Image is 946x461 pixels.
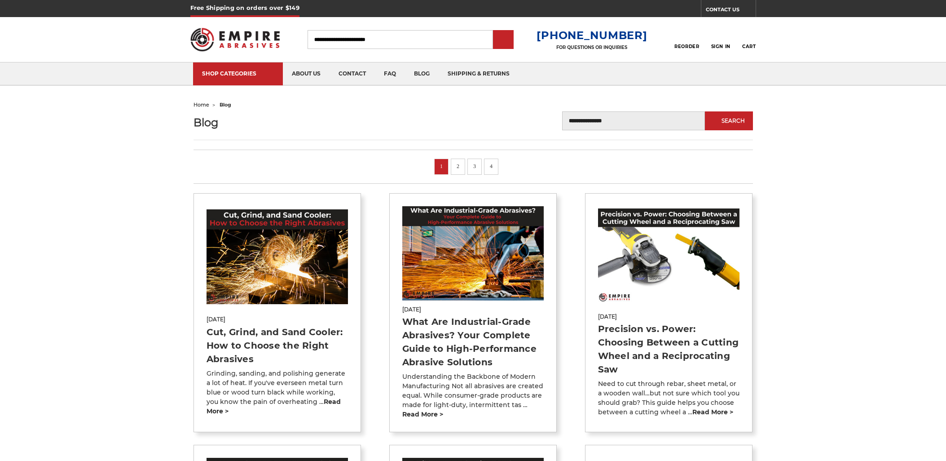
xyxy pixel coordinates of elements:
a: [PHONE_NUMBER] [537,29,647,42]
span: [DATE] [402,306,544,314]
a: Cut, Grind, and Sand Cooler: How to Choose the Right Abrasives [207,327,343,364]
a: read more > [207,398,341,415]
button: Search [705,111,752,130]
span: Search [722,118,745,124]
a: contact [330,62,375,85]
a: faq [375,62,405,85]
span: Reorder [674,44,699,49]
a: 2 [453,161,462,171]
span: Cart [742,44,756,49]
span: [DATE] [598,313,740,321]
a: read more > [402,410,443,418]
a: Cart [742,30,756,49]
a: about us [283,62,330,85]
a: shipping & returns [439,62,519,85]
p: Grinding, sanding, and polishing generate a lot of heat. If you've everseen metal turn blue or wo... [207,369,348,416]
span: [DATE] [207,315,348,324]
p: FOR QUESTIONS OR INQUIRIES [537,44,647,50]
a: CONTACT US [706,4,756,17]
img: Cut, Grind, and Sand Cooler: How to Choose the Right Abrasives [207,209,348,304]
img: What Are Industrial-Grade Abrasives? Your Complete Guide to High-Performance Abrasive Solutions [402,206,544,301]
a: 3 [470,161,479,171]
a: Precision vs. Power: Choosing Between a Cutting Wheel and a Reciprocating Saw [598,324,739,375]
a: blog [405,62,439,85]
p: Understanding the Backbone of Modern Manufacturing Not all abrasives are created equal. While con... [402,372,544,419]
a: 4 [487,161,496,171]
a: home [194,102,209,108]
h1: Blog [194,116,361,129]
a: SHOP CATEGORIES [193,62,283,85]
input: Submit [494,31,512,49]
a: What Are Industrial-Grade Abrasives? Your Complete Guide to High-Performance Abrasive Solutions [402,316,537,368]
span: Sign In [711,44,730,49]
a: 1 [437,161,446,171]
p: Need to cut through rebar, sheet metal, or a wooden wall…but not sure which tool you should grab?... [598,379,740,417]
span: blog [220,102,231,108]
a: Reorder [674,30,699,49]
div: SHOP CATEGORIES [202,70,274,77]
img: Empire Abrasives [190,22,280,57]
a: read more > [692,408,733,416]
img: Precision vs. Power: Choosing Between a Cutting Wheel and a Reciprocating Saw [598,208,740,303]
